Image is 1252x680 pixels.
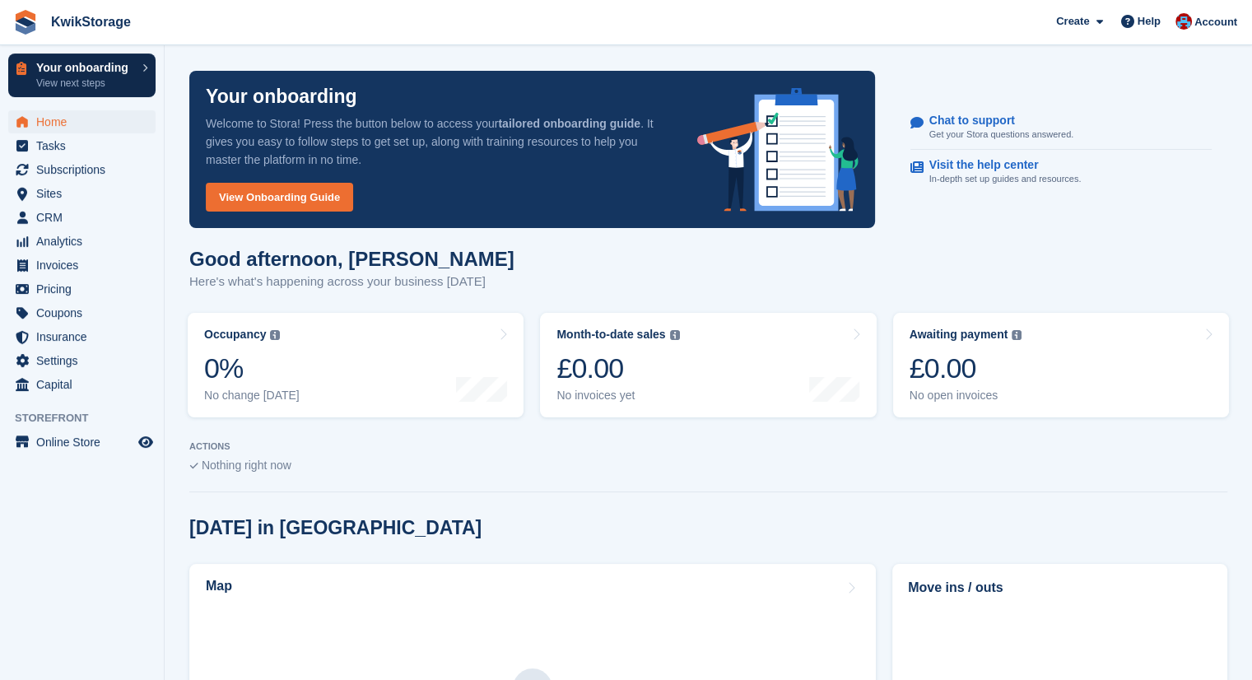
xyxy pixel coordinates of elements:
[189,441,1227,452] p: ACTIONS
[15,410,164,426] span: Storefront
[8,206,156,229] a: menu
[270,330,280,340] img: icon-info-grey-7440780725fd019a000dd9b08b2336e03edf1995a4989e88bcd33f0948082b44.svg
[8,182,156,205] a: menu
[556,389,679,403] div: No invoices yet
[189,248,514,270] h1: Good afternoon, [PERSON_NAME]
[910,352,1022,385] div: £0.00
[8,301,156,324] a: menu
[8,230,156,253] a: menu
[556,352,679,385] div: £0.00
[1012,330,1022,340] img: icon-info-grey-7440780725fd019a000dd9b08b2336e03edf1995a4989e88bcd33f0948082b44.svg
[1056,13,1089,30] span: Create
[910,328,1008,342] div: Awaiting payment
[8,110,156,133] a: menu
[8,349,156,372] a: menu
[136,432,156,452] a: Preview store
[13,10,38,35] img: stora-icon-8386f47178a22dfd0bd8f6a31ec36ba5ce8667c1dd55bd0f319d3a0aa187defe.svg
[1138,13,1161,30] span: Help
[8,325,156,348] a: menu
[44,8,137,35] a: KwikStorage
[36,277,135,300] span: Pricing
[540,313,876,417] a: Month-to-date sales £0.00 No invoices yet
[929,114,1060,128] p: Chat to support
[188,313,524,417] a: Occupancy 0% No change [DATE]
[36,254,135,277] span: Invoices
[8,431,156,454] a: menu
[1194,14,1237,30] span: Account
[36,110,135,133] span: Home
[36,62,134,73] p: Your onboarding
[189,463,198,469] img: blank_slate_check_icon-ba018cac091ee9be17c0a81a6c232d5eb81de652e7a59be601be346b1b6ddf79.svg
[1175,13,1192,30] img: Georgie Harkus-Hodgson
[36,301,135,324] span: Coupons
[206,579,232,594] h2: Map
[36,373,135,396] span: Capital
[204,389,300,403] div: No change [DATE]
[189,272,514,291] p: Here's what's happening across your business [DATE]
[697,88,859,212] img: onboarding-info-6c161a55d2c0e0a8cae90662b2fe09162a5109e8cc188191df67fb4f79e88e88.svg
[556,328,665,342] div: Month-to-date sales
[36,349,135,372] span: Settings
[36,134,135,157] span: Tasks
[206,87,357,106] p: Your onboarding
[929,128,1073,142] p: Get your Stora questions answered.
[910,150,1212,194] a: Visit the help center In-depth set up guides and resources.
[206,183,353,212] a: View Onboarding Guide
[910,105,1212,151] a: Chat to support Get your Stora questions answered.
[204,352,300,385] div: 0%
[8,254,156,277] a: menu
[36,206,135,229] span: CRM
[498,117,640,130] strong: tailored onboarding guide
[8,54,156,97] a: Your onboarding View next steps
[8,134,156,157] a: menu
[910,389,1022,403] div: No open invoices
[36,182,135,205] span: Sites
[36,76,134,91] p: View next steps
[204,328,266,342] div: Occupancy
[36,230,135,253] span: Analytics
[189,517,482,539] h2: [DATE] in [GEOGRAPHIC_DATA]
[893,313,1229,417] a: Awaiting payment £0.00 No open invoices
[202,459,291,472] span: Nothing right now
[670,330,680,340] img: icon-info-grey-7440780725fd019a000dd9b08b2336e03edf1995a4989e88bcd33f0948082b44.svg
[206,114,671,169] p: Welcome to Stora! Press the button below to access your . It gives you easy to follow steps to ge...
[929,158,1068,172] p: Visit the help center
[36,325,135,348] span: Insurance
[908,578,1212,598] h2: Move ins / outs
[8,277,156,300] a: menu
[8,373,156,396] a: menu
[36,158,135,181] span: Subscriptions
[36,431,135,454] span: Online Store
[8,158,156,181] a: menu
[929,172,1082,186] p: In-depth set up guides and resources.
